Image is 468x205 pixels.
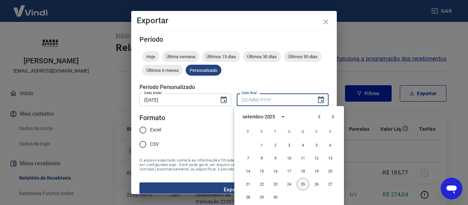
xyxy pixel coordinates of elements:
[283,125,295,138] span: quarta-feira
[284,54,322,59] span: Últimos 90 dias
[142,54,159,59] span: Hoje
[202,51,240,62] div: Últimos 15 dias
[297,178,309,190] button: 25
[310,139,323,151] button: 5
[137,16,331,25] h4: Exportar
[256,125,268,138] span: segunda-feira
[242,125,254,138] span: domingo
[242,90,257,95] label: Data final
[283,152,295,164] button: 10
[256,152,268,164] button: 8
[256,178,268,190] button: 22
[310,125,323,138] span: sexta-feira
[277,111,289,123] button: calendar view is open, switch to year view
[324,139,336,151] button: 6
[242,191,254,203] button: 28
[297,139,309,151] button: 4
[243,54,281,59] span: Últimos 30 dias
[297,125,309,138] span: quinta-feira
[310,178,323,190] button: 26
[150,126,161,133] span: Excel
[256,191,268,203] button: 29
[243,113,275,120] div: setembro 2025
[269,165,282,177] button: 16
[139,158,329,171] span: O arquivo exportado conterá as informações filtradas na tela anterior com exceção do período que ...
[318,14,334,30] button: close
[139,84,329,91] h5: Período Personalizado
[310,165,323,177] button: 19
[142,51,159,62] div: Hoje
[242,178,254,190] button: 21
[297,152,309,164] button: 11
[310,152,323,164] button: 12
[139,93,214,106] input: DD/MM/YYYY
[284,51,322,62] div: Últimos 90 dias
[256,139,268,151] button: 1
[162,54,199,59] span: Última semana
[243,51,281,62] div: Últimos 30 dias
[144,90,162,95] label: Data inicial
[269,139,282,151] button: 2
[142,68,183,73] span: Últimos 6 meses
[269,191,282,203] button: 30
[202,54,240,59] span: Últimos 15 dias
[139,182,329,197] button: Exportar
[297,165,309,177] button: 18
[142,65,183,76] div: Últimos 6 meses
[139,113,165,123] legend: Formato
[283,178,295,190] button: 24
[324,165,336,177] button: 20
[269,152,282,164] button: 9
[441,178,463,200] iframe: Botão para abrir a janela de mensagens
[324,152,336,164] button: 13
[237,93,311,106] input: DD/MM/YYYY
[217,93,231,107] button: Choose date, selected date is 23 de set de 2025
[256,165,268,177] button: 15
[324,178,336,190] button: 27
[162,51,199,62] div: Última semana
[283,139,295,151] button: 3
[326,110,340,124] button: Next month
[269,125,282,138] span: terça-feira
[324,125,336,138] span: sábado
[283,165,295,177] button: 17
[186,68,221,73] span: Personalizado
[150,141,159,148] span: CSV
[314,93,328,107] button: Choose date
[242,165,254,177] button: 14
[242,152,254,164] button: 7
[186,65,221,76] div: Personalizado
[139,36,329,43] h5: Período
[312,110,326,124] button: Previous month
[269,178,282,190] button: 23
